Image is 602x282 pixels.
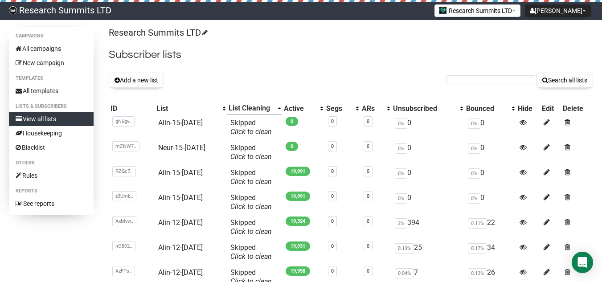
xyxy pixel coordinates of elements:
li: Templates [9,73,94,84]
th: List: No sort applied, activate to apply an ascending sort [155,102,227,115]
span: 0.17% [468,243,487,253]
a: Click to clean [230,127,272,136]
span: 0% [395,193,407,204]
a: Housekeeping [9,126,94,140]
td: 25 [391,240,464,265]
th: ARs: No sort applied, activate to apply an ascending sort [360,102,392,115]
span: z3Umb.. [112,191,136,201]
h2: Subscriber lists [109,47,593,63]
th: List Cleaning: Ascending sort applied, activate to apply a descending sort [227,102,282,115]
a: AIin-15-[DATE] [158,168,203,177]
span: RZGc7.. [112,166,136,176]
div: List [156,104,218,113]
span: 0% [468,193,480,204]
span: 0 [286,142,298,151]
a: AIin-15-[DATE] [158,119,203,127]
a: See reports [9,196,94,211]
span: 0.13% [395,243,414,253]
td: 0 [391,140,464,165]
span: 0.13% [468,268,487,278]
span: 2% [395,218,407,229]
span: 19,991 [286,167,310,176]
a: 0 [331,143,334,149]
a: Rules [9,168,94,183]
a: 0 [331,268,334,274]
span: Skipped [230,243,272,261]
span: 0.11% [468,218,487,229]
th: Bounced: No sort applied, activate to apply an ascending sort [464,102,516,115]
button: Search all lists [536,73,593,88]
a: 0 [367,268,369,274]
div: Delete [563,104,591,113]
button: Research Summits LTD [434,4,520,17]
td: 0 [464,190,516,215]
span: mZNW7.. [112,141,139,151]
li: Campaigns [9,31,94,41]
th: Hide: No sort applied, sorting is disabled [516,102,541,115]
span: XzFPs.. [112,266,135,276]
th: Edit: No sort applied, sorting is disabled [540,102,561,115]
div: Hide [518,104,539,113]
span: 0.04% [395,268,414,278]
a: 0 [331,119,334,124]
a: 0 [367,218,369,224]
td: 0 [391,115,464,140]
span: 19,958 [286,266,310,276]
span: Skipped [230,218,272,236]
a: All templates [9,84,94,98]
a: Research Summits LTD [109,27,206,38]
td: 34 [464,240,516,265]
div: ID [111,104,153,113]
li: Reports [9,186,94,196]
div: Segs [326,104,351,113]
a: Click to clean [230,152,272,161]
td: 0 [464,115,516,140]
a: 0 [331,168,334,174]
a: AIin-15-[DATE] [158,193,203,202]
span: nO892.. [112,241,135,251]
span: Skipped [230,143,272,161]
a: All campaigns [9,41,94,56]
a: Click to clean [230,252,272,261]
a: 0 [367,193,369,199]
a: AIin-12-[DATE] [158,243,203,252]
th: Segs: No sort applied, activate to apply an ascending sort [324,102,360,115]
span: gN6gv.. [112,116,135,127]
span: Skipped [230,193,272,211]
td: 0 [464,165,516,190]
th: Unsubscribed: No sort applied, activate to apply an ascending sort [391,102,464,115]
span: 0% [468,119,480,129]
span: Skipped [230,119,272,136]
td: 22 [464,215,516,240]
span: 0% [395,168,407,179]
span: 0 [286,117,298,126]
span: 19,931 [286,241,310,251]
span: AxMvw.. [112,216,136,226]
a: View all lists [9,112,94,126]
span: 0% [395,119,407,129]
a: 0 [367,143,369,149]
span: 19,324 [286,217,310,226]
span: 0% [395,143,407,154]
td: 0 [464,140,516,165]
li: Others [9,158,94,168]
a: Blacklist [9,140,94,155]
td: 394 [391,215,464,240]
a: 0 [367,168,369,174]
img: bccbfd5974049ef095ce3c15df0eef5a [9,6,17,14]
button: [PERSON_NAME] [525,4,591,17]
a: 0 [367,119,369,124]
a: New campaign [9,56,94,70]
a: Neur-15-[DATE] [158,143,205,152]
img: 2.jpg [439,7,446,14]
th: Active: No sort applied, activate to apply an ascending sort [282,102,324,115]
li: Lists & subscribers [9,101,94,112]
a: AIin-12-[DATE] [158,218,203,227]
div: Open Intercom Messenger [572,252,593,273]
a: Click to clean [230,227,272,236]
span: 19,991 [286,192,310,201]
div: Unsubscribed [393,104,455,113]
td: 0 [391,190,464,215]
a: 0 [331,243,334,249]
th: ID: No sort applied, sorting is disabled [109,102,155,115]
